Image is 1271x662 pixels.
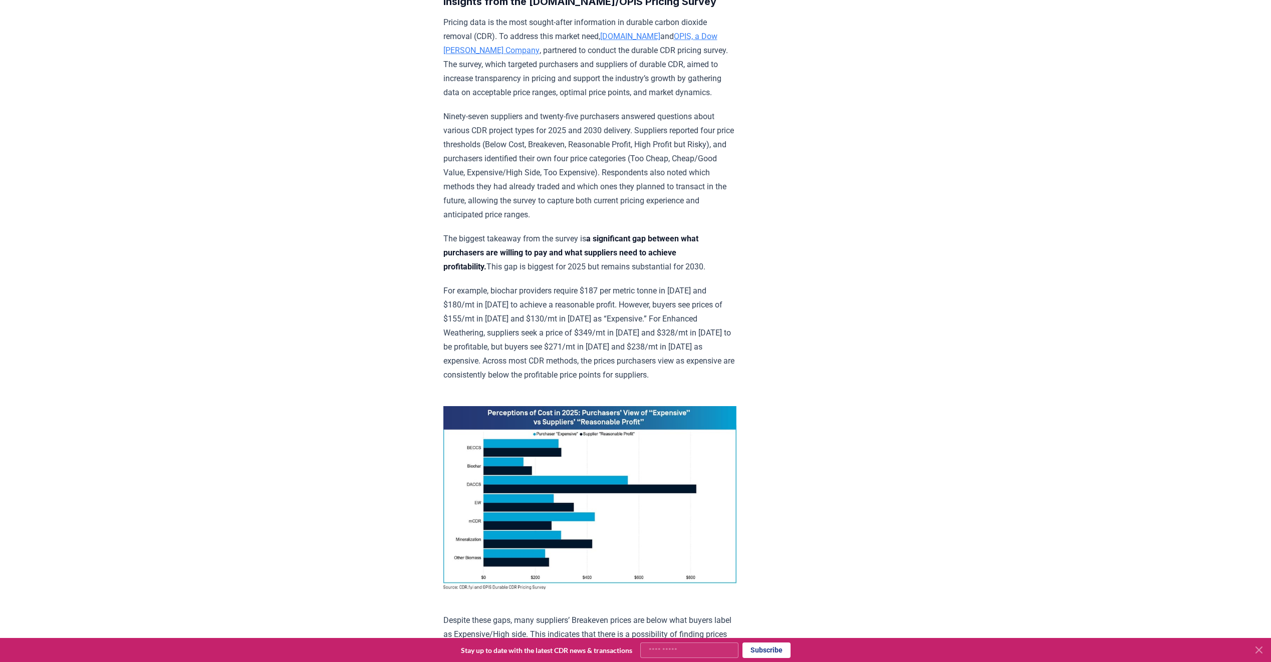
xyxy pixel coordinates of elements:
[443,232,736,274] p: The biggest takeaway from the survey is This gap is biggest for 2025 but remains substantial for ...
[443,234,698,271] strong: a significant gap between what purchasers are willing to pay and what suppliers need to achieve p...
[443,32,717,55] a: OPIS, a Dow [PERSON_NAME] Company
[443,613,736,655] p: Despite these gaps, many suppliers’ Breakeven prices are below what buyers label as Expensive/Hig...
[600,32,660,41] a: [DOMAIN_NAME]
[443,16,736,100] p: Pricing data is the most sought-after information in durable carbon dioxide removal (CDR). To add...
[443,110,736,222] p: Ninety-seven suppliers and twenty-five purchasers answered questions about various CDR project ty...
[443,406,736,590] img: blog post image
[443,284,736,382] p: For example, biochar providers require $187 per metric tonne in [DATE] and $180/mt in [DATE] to a...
